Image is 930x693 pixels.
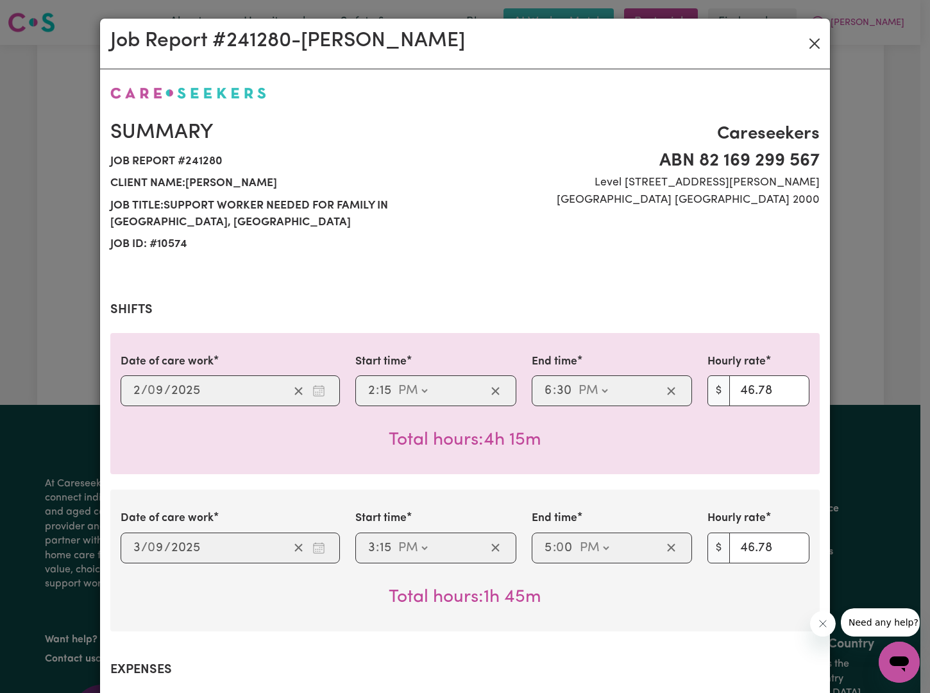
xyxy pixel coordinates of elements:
[556,542,564,554] span: 0
[110,662,820,678] h2: Expenses
[532,510,577,527] label: End time
[309,538,329,558] button: Enter the date of care work
[473,175,820,191] span: Level [STREET_ADDRESS][PERSON_NAME]
[110,29,465,53] h2: Job Report # 241280 - [PERSON_NAME]
[289,538,309,558] button: Clear date
[368,381,376,400] input: --
[389,431,541,449] span: Total hours worked: 4 hours 15 minutes
[376,541,379,555] span: :
[707,375,730,406] span: $
[309,381,329,400] button: Enter the date of care work
[133,381,141,400] input: --
[379,538,392,558] input: --
[553,541,556,555] span: :
[368,538,376,558] input: --
[148,381,164,400] input: --
[121,510,214,527] label: Date of care work
[379,381,392,400] input: --
[110,173,457,194] span: Client name: [PERSON_NAME]
[133,538,141,558] input: --
[804,33,825,54] button: Close
[355,510,407,527] label: Start time
[355,354,407,370] label: Start time
[121,354,214,370] label: Date of care work
[879,642,920,683] iframe: Button to launch messaging window
[110,234,457,255] span: Job ID: # 10574
[810,611,836,637] iframe: Close message
[556,381,572,400] input: --
[544,381,553,400] input: --
[110,87,266,99] img: Careseekers logo
[389,588,541,606] span: Total hours worked: 1 hour 45 minutes
[553,384,556,398] span: :
[841,608,920,637] iframe: Message from company
[171,381,201,400] input: ----
[148,538,164,558] input: --
[707,510,766,527] label: Hourly rate
[171,538,201,558] input: ----
[289,381,309,400] button: Clear date
[532,354,577,370] label: End time
[110,121,457,145] h2: Summary
[110,151,457,173] span: Job report # 241280
[148,542,155,554] span: 0
[707,533,730,563] span: $
[110,302,820,318] h2: Shifts
[148,384,155,397] span: 0
[473,192,820,209] span: [GEOGRAPHIC_DATA] [GEOGRAPHIC_DATA] 2000
[141,541,148,555] span: /
[473,148,820,175] span: ABN 82 169 299 567
[164,541,171,555] span: /
[141,384,148,398] span: /
[376,384,379,398] span: :
[473,121,820,148] span: Careseekers
[707,354,766,370] label: Hourly rate
[557,538,573,558] input: --
[544,538,553,558] input: --
[164,384,171,398] span: /
[110,195,457,234] span: Job title: Support Worker Needed For Family In [GEOGRAPHIC_DATA], [GEOGRAPHIC_DATA]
